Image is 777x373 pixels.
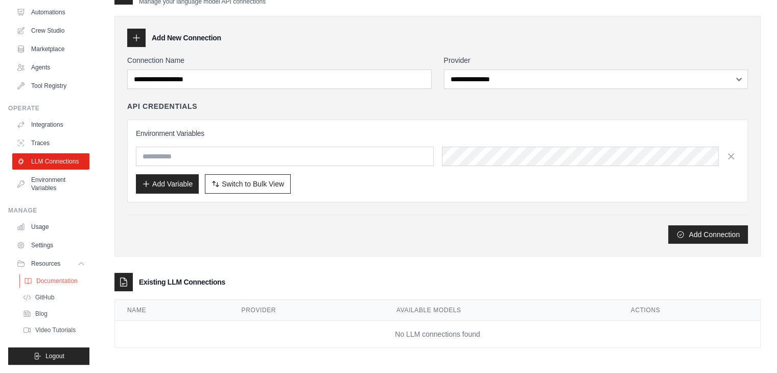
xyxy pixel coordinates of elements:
span: Blog [35,310,48,318]
a: Blog [18,307,89,321]
span: Documentation [36,277,78,285]
span: Switch to Bulk View [222,179,284,189]
a: Video Tutorials [18,323,89,337]
td: No LLM connections found [115,321,760,348]
a: Settings [12,237,89,253]
button: Switch to Bulk View [205,174,291,194]
h3: Environment Variables [136,128,739,138]
button: Add Variable [136,174,199,194]
th: Available Models [384,300,619,321]
a: Tool Registry [12,78,89,94]
div: Operate [8,104,89,112]
th: Name [115,300,229,321]
span: GitHub [35,293,54,301]
span: Video Tutorials [35,326,76,334]
h3: Add New Connection [152,33,221,43]
a: Usage [12,219,89,235]
button: Logout [8,347,89,365]
span: Logout [45,352,64,360]
th: Provider [229,300,384,321]
button: Add Connection [668,225,748,244]
a: Marketplace [12,41,89,57]
button: Resources [12,255,89,272]
a: Automations [12,4,89,20]
a: Crew Studio [12,22,89,39]
a: Integrations [12,116,89,133]
h3: Existing LLM Connections [139,277,225,287]
h4: API Credentials [127,101,197,111]
a: LLM Connections [12,153,89,170]
a: GitHub [18,290,89,305]
label: Connection Name [127,55,432,65]
a: Documentation [19,274,90,288]
span: Resources [31,260,60,268]
th: Actions [619,300,760,321]
div: Manage [8,206,89,215]
a: Agents [12,59,89,76]
a: Environment Variables [12,172,89,196]
label: Provider [444,55,748,65]
a: Traces [12,135,89,151]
